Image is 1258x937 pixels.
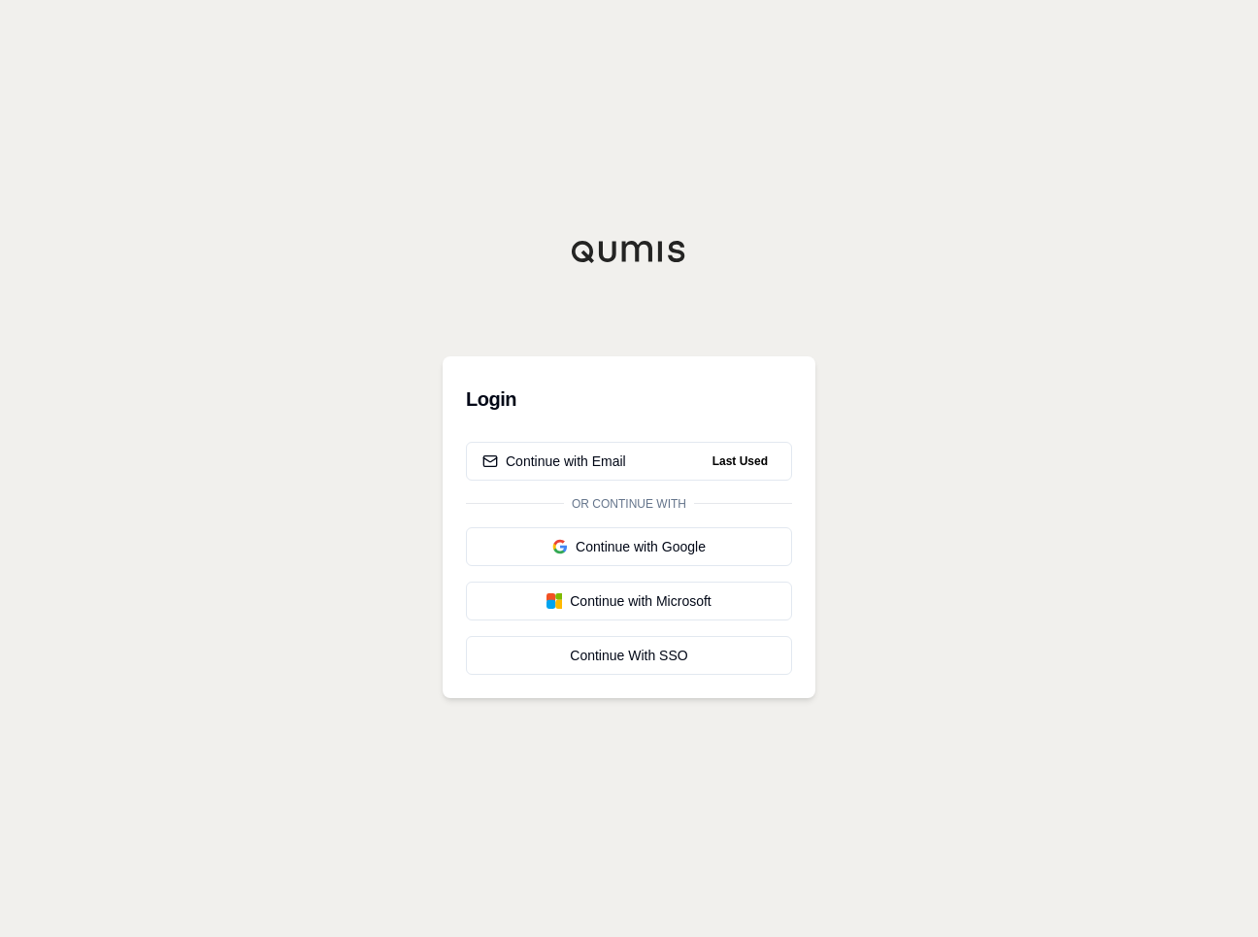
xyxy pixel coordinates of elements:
div: Continue with Google [482,537,776,556]
h3: Login [466,380,792,418]
button: Continue with Microsoft [466,582,792,620]
div: Continue With SSO [482,646,776,665]
div: Continue with Email [482,452,626,471]
a: Continue With SSO [466,636,792,675]
button: Continue with EmailLast Used [466,442,792,481]
span: Last Used [705,450,776,473]
span: Or continue with [564,496,694,512]
button: Continue with Google [466,527,792,566]
div: Continue with Microsoft [482,591,776,611]
img: Qumis [571,240,687,263]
